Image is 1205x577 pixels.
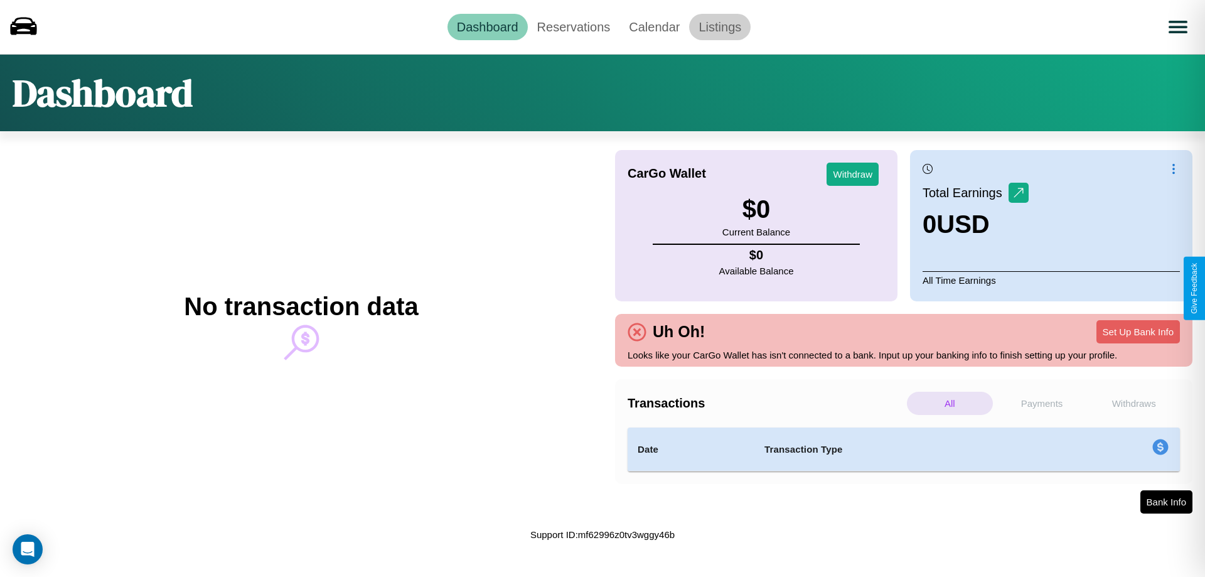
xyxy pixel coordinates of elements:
a: Dashboard [447,14,528,40]
p: Current Balance [722,224,790,240]
h3: $ 0 [722,195,790,224]
h4: Transactions [628,396,904,411]
h1: Dashboard [13,67,193,119]
h3: 0 USD [923,210,1029,239]
h4: Uh Oh! [646,323,711,341]
h4: Date [638,442,744,457]
button: Withdraw [827,163,879,186]
h2: No transaction data [184,293,418,321]
button: Bank Info [1140,490,1192,514]
p: Payments [999,392,1085,415]
p: All Time Earnings [923,271,1180,289]
div: Give Feedback [1190,263,1199,314]
p: Total Earnings [923,181,1009,204]
h4: $ 0 [719,248,794,262]
a: Calendar [619,14,689,40]
p: All [907,392,993,415]
p: Available Balance [719,262,794,279]
p: Looks like your CarGo Wallet has isn't connected to a bank. Input up your banking info to finish ... [628,347,1180,364]
p: Support ID: mf62996z0tv3wggy46b [530,526,675,543]
button: Open menu [1160,9,1196,45]
p: Withdraws [1091,392,1177,415]
a: Reservations [528,14,620,40]
a: Listings [689,14,751,40]
h4: Transaction Type [764,442,1049,457]
button: Set Up Bank Info [1096,320,1180,343]
table: simple table [628,428,1180,472]
h4: CarGo Wallet [628,166,706,181]
div: Open Intercom Messenger [13,534,43,564]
